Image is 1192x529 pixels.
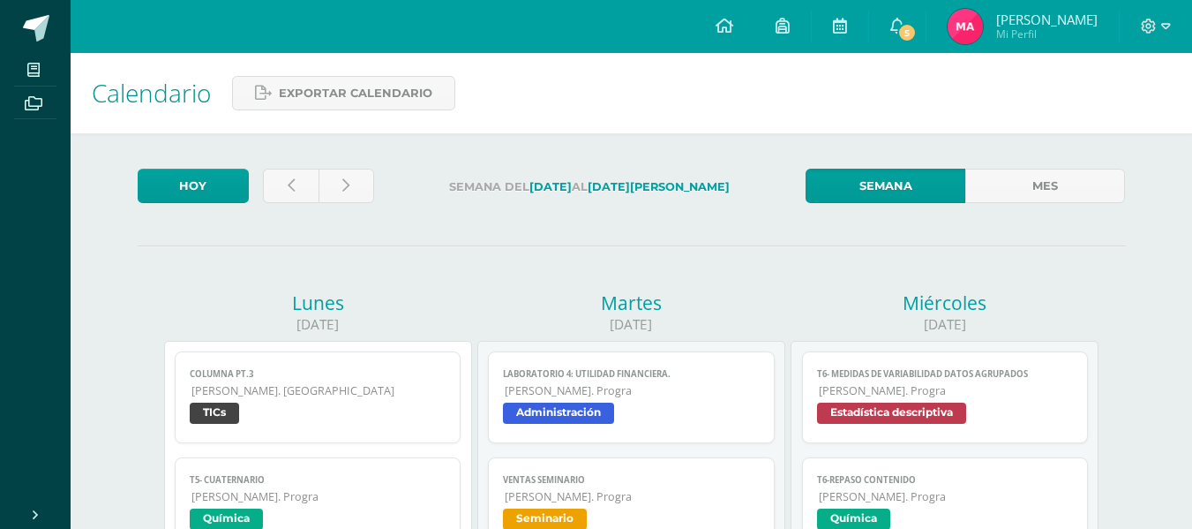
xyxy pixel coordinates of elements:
[505,383,760,398] span: [PERSON_NAME]. Progra
[279,77,432,110] span: Exportar calendario
[791,291,1098,315] div: Miércoles
[791,315,1098,334] div: [DATE]
[164,315,472,334] div: [DATE]
[806,169,965,203] a: Semana
[190,368,446,380] span: columna pt.3
[529,180,572,193] strong: [DATE]
[190,474,446,486] span: T5- Cuaternario
[477,315,785,334] div: [DATE]
[488,351,775,443] a: LABORATORIO 4: Utilidad financiera.[PERSON_NAME]. PrograAdministración
[588,180,730,193] strong: [DATE][PERSON_NAME]
[503,403,614,424] span: Administración
[191,383,446,398] span: [PERSON_NAME]. [GEOGRAPHIC_DATA]
[817,474,1074,486] span: T6-Repaso contenido
[477,291,785,315] div: Martes
[996,26,1098,42] span: Mi Perfil
[138,169,249,203] a: Hoy
[503,368,760,380] span: LABORATORIO 4: Utilidad financiera.
[164,291,472,315] div: Lunes
[948,9,983,44] img: 0fe8640cbc7009f9a11636d29d9849e1.png
[965,169,1125,203] a: Mes
[92,76,211,110] span: Calendario
[819,489,1074,504] span: [PERSON_NAME]. Progra
[191,489,446,504] span: [PERSON_NAME]. Progra
[232,76,455,110] a: Exportar calendario
[503,474,760,486] span: Ventas seminario
[505,489,760,504] span: [PERSON_NAME]. Progra
[802,351,1089,443] a: T6- Medidas de variabilidad datos agrupados[PERSON_NAME]. PrograEstadística descriptiva
[897,23,917,42] span: 5
[996,11,1098,28] span: [PERSON_NAME]
[175,351,461,443] a: columna pt.3[PERSON_NAME]. [GEOGRAPHIC_DATA]TICs
[190,403,239,424] span: TICs
[388,169,791,205] label: Semana del al
[819,383,1074,398] span: [PERSON_NAME]. Progra
[817,368,1074,380] span: T6- Medidas de variabilidad datos agrupados
[817,403,966,424] span: Estadística descriptiva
